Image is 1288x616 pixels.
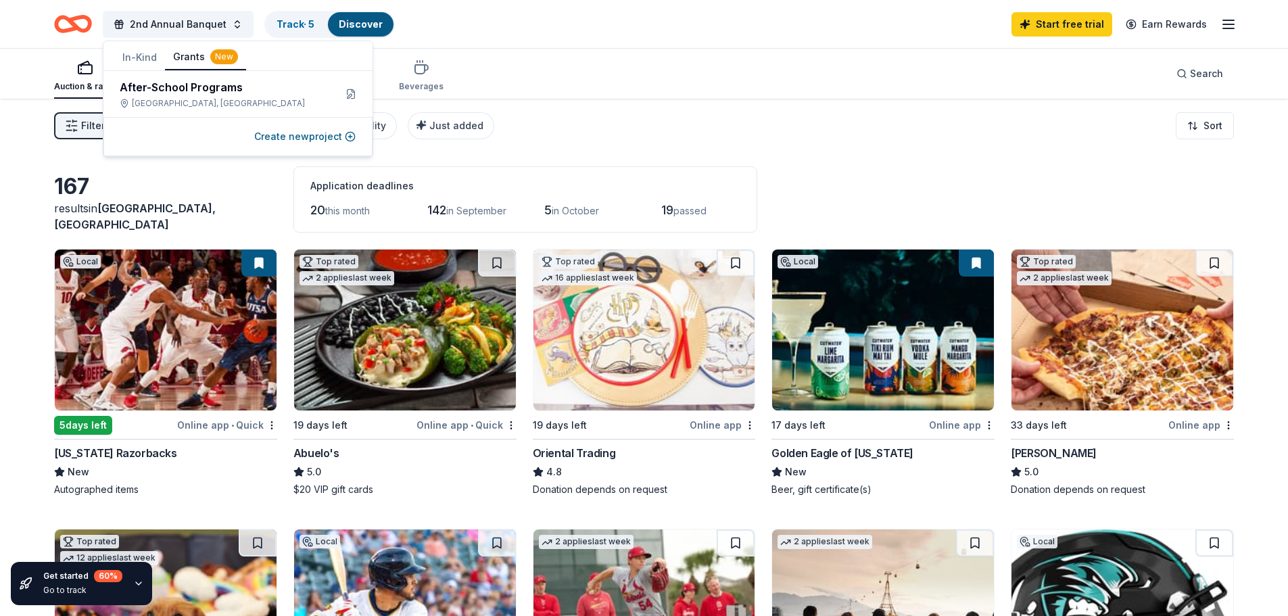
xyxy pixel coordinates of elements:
[68,464,89,480] span: New
[294,250,516,410] img: Image for Abuelo's
[539,535,634,549] div: 2 applies last week
[427,203,446,217] span: 142
[54,249,277,496] a: Image for Arkansas RazorbacksLocal5days leftOnline app•Quick[US_STATE] RazorbacksNewAutographed i...
[310,203,325,217] span: 20
[1011,445,1097,461] div: [PERSON_NAME]
[54,112,116,139] button: Filter2
[399,54,444,99] button: Beverages
[43,585,122,596] div: Go to track
[533,249,756,496] a: Image for Oriental TradingTop rated16 applieslast week19 days leftOnline appOriental Trading4.8Do...
[929,417,995,433] div: Online app
[54,202,216,231] span: in
[325,205,370,216] span: this month
[54,483,277,496] div: Autographed items
[54,445,177,461] div: [US_STATE] Razorbacks
[177,417,277,433] div: Online app Quick
[446,205,506,216] span: in September
[661,203,673,217] span: 19
[1011,12,1112,37] a: Start free trial
[416,417,517,433] div: Online app Quick
[300,535,340,548] div: Local
[94,570,122,582] div: 60 %
[1011,483,1234,496] div: Donation depends on request
[300,255,358,268] div: Top rated
[778,535,872,549] div: 2 applies last week
[399,81,444,92] div: Beverages
[54,81,116,92] div: Auction & raffle
[55,250,277,410] img: Image for Arkansas Razorbacks
[339,18,383,30] a: Discover
[300,271,394,285] div: 2 applies last week
[54,416,112,435] div: 5 days left
[54,54,116,99] button: Auction & raffle
[771,417,826,433] div: 17 days left
[778,255,818,268] div: Local
[264,11,395,38] button: Track· 5Discover
[254,128,356,145] button: Create newproject
[310,178,740,194] div: Application deadlines
[54,173,277,200] div: 167
[471,420,473,431] span: •
[54,200,277,233] div: results
[690,417,755,433] div: Online app
[544,203,552,217] span: 5
[1017,271,1112,285] div: 2 applies last week
[1017,255,1076,268] div: Top rated
[307,464,321,480] span: 5.0
[771,483,995,496] div: Beer, gift certificate(s)
[54,8,92,40] a: Home
[210,49,238,64] div: New
[120,79,324,95] div: After-School Programs
[231,420,234,431] span: •
[1176,112,1234,139] button: Sort
[277,18,314,30] a: Track· 5
[60,255,101,268] div: Local
[114,45,165,70] button: In-Kind
[60,535,119,548] div: Top rated
[546,464,562,480] span: 4.8
[1011,417,1067,433] div: 33 days left
[533,250,755,410] img: Image for Oriental Trading
[539,271,637,285] div: 16 applies last week
[130,16,226,32] span: 2nd Annual Banquet
[1203,118,1222,134] span: Sort
[1011,249,1234,496] a: Image for Casey'sTop rated2 applieslast week33 days leftOnline app[PERSON_NAME]5.0Donation depend...
[293,445,339,461] div: Abuelo's
[533,445,616,461] div: Oriental Trading
[771,445,913,461] div: Golden Eagle of [US_STATE]
[165,45,246,70] button: Grants
[1118,12,1215,37] a: Earn Rewards
[43,570,122,582] div: Get started
[293,483,517,496] div: $20 VIP gift cards
[54,202,216,231] span: [GEOGRAPHIC_DATA], [GEOGRAPHIC_DATA]
[293,417,348,433] div: 19 days left
[408,112,494,139] button: Just added
[103,11,254,38] button: 2nd Annual Banquet
[533,483,756,496] div: Donation depends on request
[785,464,807,480] span: New
[429,120,483,131] span: Just added
[772,250,994,410] img: Image for Golden Eagle of Arkansas
[1168,417,1234,433] div: Online app
[1190,66,1223,82] span: Search
[1024,464,1039,480] span: 5.0
[293,249,517,496] a: Image for Abuelo's Top rated2 applieslast week19 days leftOnline app•QuickAbuelo's5.0$20 VIP gift...
[1017,535,1057,548] div: Local
[120,98,324,109] div: [GEOGRAPHIC_DATA], [GEOGRAPHIC_DATA]
[552,205,599,216] span: in October
[1011,250,1233,410] img: Image for Casey's
[533,417,587,433] div: 19 days left
[673,205,707,216] span: passed
[1166,60,1234,87] button: Search
[81,118,105,134] span: Filter
[539,255,598,268] div: Top rated
[771,249,995,496] a: Image for Golden Eagle of ArkansasLocal17 days leftOnline appGolden Eagle of [US_STATE]NewBeer, g...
